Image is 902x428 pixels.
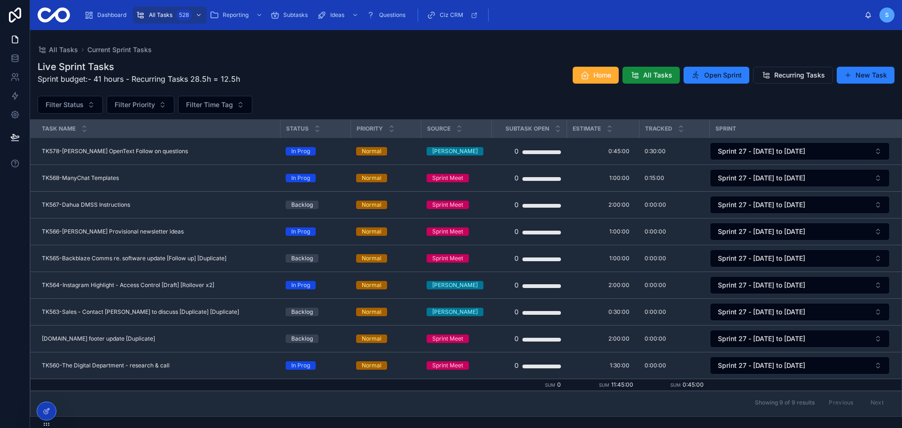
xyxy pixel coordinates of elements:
[97,11,126,19] span: Dashboard
[427,147,486,156] a: [PERSON_NAME]
[362,174,381,182] div: Normal
[363,7,412,23] a: Questions
[718,200,805,210] span: Sprint 27 - [DATE] to [DATE]
[645,125,672,132] span: Tracked
[710,330,890,348] button: Select Button
[572,304,633,319] a: 0:30:00
[572,358,633,373] a: 1:30:00
[718,334,805,343] span: Sprint 27 - [DATE] to [DATE]
[267,7,314,23] a: Subtasks
[573,125,601,132] span: Estimate
[645,335,704,342] a: 0:00:00
[286,201,345,209] a: Backlog
[42,335,274,342] a: [DOMAIN_NAME] footer update [Duplicate]
[42,281,214,289] span: TK564-Instagram Highlight - Access Control [Draft] [Rollover x2]
[440,11,463,19] span: Ciz CRM
[709,356,890,375] a: Select Button
[837,67,894,84] button: New Task
[42,125,76,132] span: Task Name
[432,308,478,316] div: [PERSON_NAME]
[710,357,890,374] button: Select Button
[497,195,561,214] a: 0
[432,335,463,343] div: Sprint Meet
[718,147,805,156] span: Sprint 27 - [DATE] to [DATE]
[432,254,463,263] div: Sprint Meet
[286,147,345,156] a: In Prog
[314,7,363,23] a: Ideas
[427,254,486,263] a: Sprint Meet
[46,100,84,109] span: Filter Status
[427,361,486,370] a: Sprint Meet
[291,227,310,236] div: In Prog
[718,173,805,183] span: Sprint 27 - [DATE] to [DATE]
[718,280,805,290] span: Sprint 27 - [DATE] to [DATE]
[38,45,78,54] a: All Tasks
[514,249,519,268] div: 0
[362,361,381,370] div: Normal
[774,70,825,80] span: Recurring Tasks
[427,174,486,182] a: Sprint Meet
[709,169,890,187] a: Select Button
[42,148,274,155] a: TK578-[PERSON_NAME] OpenText Follow on questions
[78,5,864,25] div: scrollable content
[432,281,478,289] div: [PERSON_NAME]
[115,100,155,109] span: Filter Priority
[645,174,664,182] span: 0:15:00
[645,362,666,369] span: 0:00:00
[356,281,415,289] a: Normal
[42,362,274,369] a: TK560-The Digital Department - research & call
[572,224,633,239] a: 1:00:00
[753,67,833,84] button: Recurring Tasks
[427,201,486,209] a: Sprint Meet
[514,356,519,375] div: 0
[291,254,313,263] div: Backlog
[710,249,890,267] button: Select Button
[643,70,672,80] span: All Tasks
[42,228,184,235] span: TK566-[PERSON_NAME] Provisional newsletter ideas
[356,227,415,236] a: Normal
[362,254,381,263] div: Normal
[710,169,890,187] button: Select Button
[608,281,630,289] span: 2:00:00
[514,195,519,214] div: 0
[42,255,226,262] span: TK565-Backblaze Comms re. software update [Follow up] [Duplicate]
[572,331,633,346] a: 2:00:00
[362,227,381,236] div: Normal
[283,11,308,19] span: Subtasks
[42,201,130,209] span: TK567-Dahua DMSS Instructions
[42,174,274,182] a: TK568-ManyChat Templates
[286,227,345,236] a: In Prog
[599,382,609,388] small: Sum
[38,73,240,85] p: Sprint budget:- 41 hours - Recurring Tasks 28.5h = 12.5h
[427,335,486,343] a: Sprint Meet
[608,335,630,342] span: 2:00:00
[42,255,274,262] a: TK565-Backblaze Comms re. software update [Follow up] [Duplicate]
[645,148,704,155] a: 0:30:00
[572,171,633,186] a: 1:00:00
[42,362,170,369] span: TK560-The Digital Department - research & call
[514,142,519,161] div: 0
[49,45,78,54] span: All Tasks
[645,255,666,262] span: 0:00:00
[710,142,890,160] button: Select Button
[356,201,415,209] a: Normal
[42,148,188,155] span: TK578-[PERSON_NAME] OpenText Follow on questions
[572,197,633,212] a: 2:00:00
[291,308,313,316] div: Backlog
[593,70,611,80] span: Home
[330,11,344,19] span: Ideas
[709,142,890,161] a: Select Button
[107,96,174,114] button: Select Button
[427,227,486,236] a: Sprint Meet
[432,227,463,236] div: Sprint Meet
[497,142,561,161] a: 0
[427,308,486,316] a: [PERSON_NAME]
[42,228,274,235] a: TK566-[PERSON_NAME] Provisional newsletter ideas
[709,195,890,214] a: Select Button
[709,249,890,268] a: Select Button
[42,308,274,316] a: TK563-Sales - Contact [PERSON_NAME] to discuss [Duplicate] [Duplicate]
[286,254,345,263] a: Backlog
[608,308,630,316] span: 0:30:00
[670,382,681,388] small: Sum
[356,174,415,182] a: Normal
